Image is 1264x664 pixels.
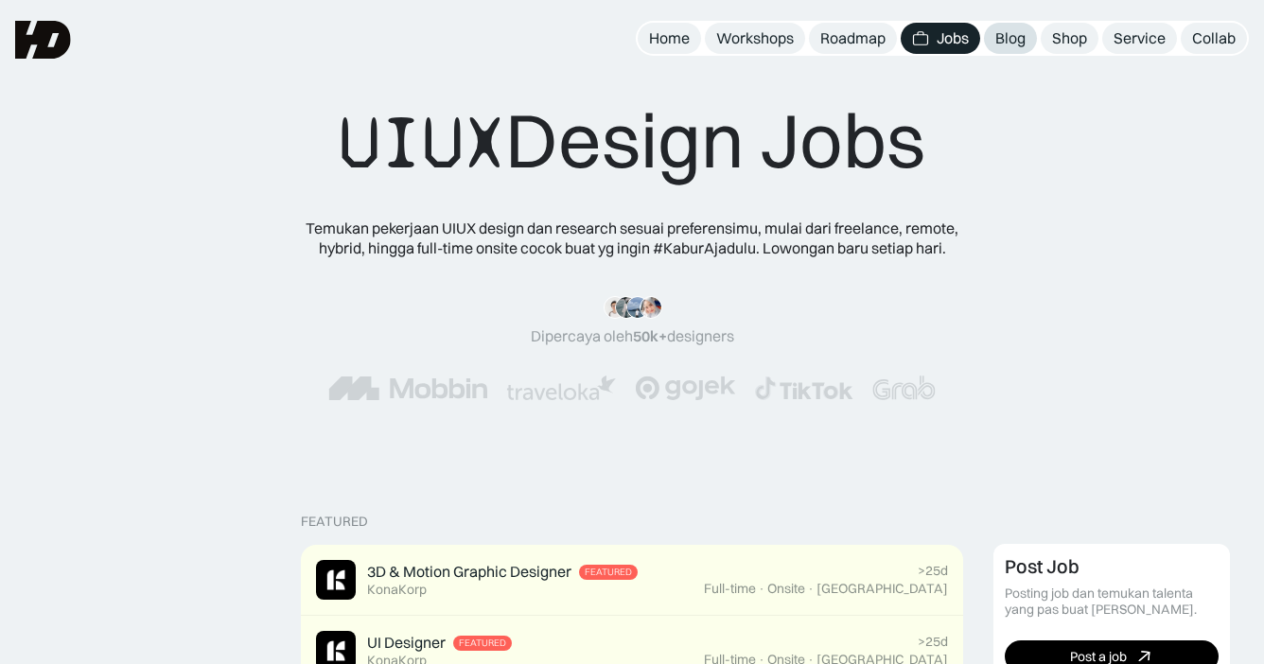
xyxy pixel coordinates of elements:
div: · [758,581,765,597]
div: Design Jobs [339,95,925,188]
div: >25d [918,634,948,650]
div: Workshops [716,28,794,48]
div: Posting job dan temukan talenta yang pas buat [PERSON_NAME]. [1005,585,1219,618]
div: UI Designer [367,633,446,653]
div: Full-time [704,581,756,597]
div: · [807,581,815,597]
a: Blog [984,23,1037,54]
div: >25d [918,563,948,579]
div: Home [649,28,690,48]
a: Jobs [901,23,980,54]
a: Home [638,23,701,54]
div: Blog [995,28,1026,48]
div: Onsite [767,581,805,597]
span: UIUX [339,97,505,188]
a: Shop [1041,23,1098,54]
div: Temukan pekerjaan UIUX design dan research sesuai preferensimu, mulai dari freelance, remote, hyb... [291,218,973,258]
div: 3D & Motion Graphic Designer [367,562,571,582]
a: Roadmap [809,23,897,54]
div: Shop [1052,28,1087,48]
a: Job Image3D & Motion Graphic DesignerFeaturedKonaKorp>25dFull-time·Onsite·[GEOGRAPHIC_DATA] [301,545,963,616]
span: 50k+ [633,326,667,345]
a: Collab [1181,23,1247,54]
div: Dipercaya oleh designers [531,326,734,346]
div: Post Job [1005,555,1080,578]
div: Jobs [937,28,969,48]
div: Roadmap [820,28,886,48]
img: Job Image [316,560,356,600]
div: KonaKorp [367,582,427,598]
div: [GEOGRAPHIC_DATA] [816,581,948,597]
div: Featured [585,567,632,578]
a: Service [1102,23,1177,54]
a: Workshops [705,23,805,54]
div: Featured [459,638,506,649]
div: Featured [301,514,368,530]
div: Service [1114,28,1166,48]
div: Collab [1192,28,1236,48]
